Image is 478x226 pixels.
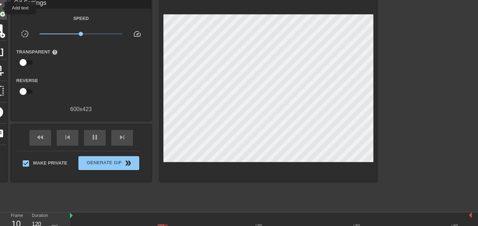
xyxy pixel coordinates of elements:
[469,212,472,218] img: bound-end.png
[118,133,126,141] span: skip_next
[73,15,89,22] label: Speed
[16,49,58,56] label: Transparent
[91,133,99,141] span: pause
[63,133,72,141] span: skip_previous
[32,214,48,218] label: Duration
[124,159,132,167] span: double_arrow
[16,77,38,84] label: Reverse
[21,30,29,38] span: slow_motion_video
[11,105,151,114] div: 600 x 423
[133,30,141,38] span: speed
[36,133,44,141] span: fast_rewind
[78,156,139,170] button: Generate Gif
[33,160,68,167] span: Make Private
[52,49,58,55] span: help
[81,159,136,167] span: Generate Gif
